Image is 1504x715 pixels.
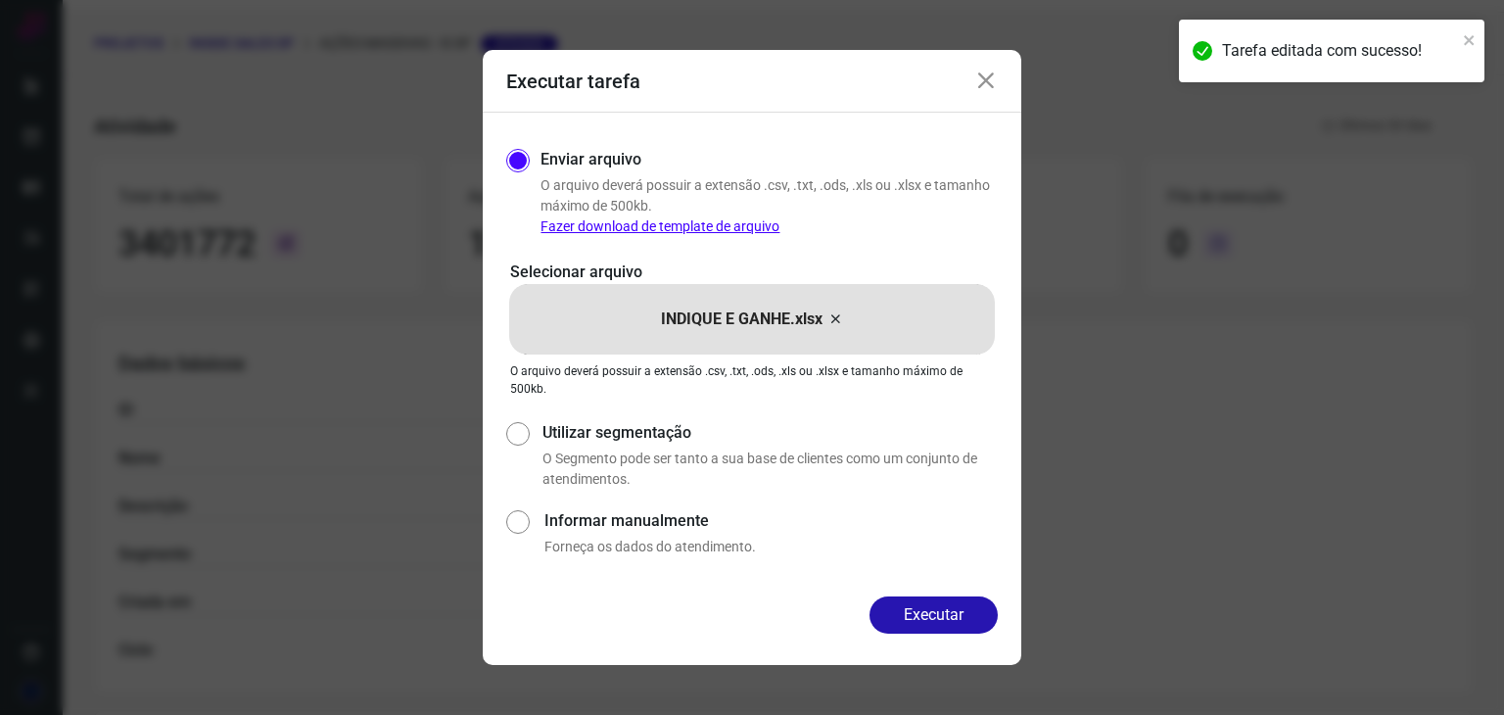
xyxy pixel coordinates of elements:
p: O arquivo deverá possuir a extensão .csv, .txt, .ods, .xls ou .xlsx e tamanho máximo de 500kb. [510,362,994,398]
p: O Segmento pode ser tanto a sua base de clientes como um conjunto de atendimentos. [542,449,998,490]
p: O arquivo deverá possuir a extensão .csv, .txt, .ods, .xls ou .xlsx e tamanho máximo de 500kb. [540,175,998,237]
label: Informar manualmente [544,509,998,533]
p: Forneça os dados do atendimento. [544,537,998,557]
label: Enviar arquivo [540,148,641,171]
label: Utilizar segmentação [542,421,998,445]
div: Tarefa editada com sucesso! [1222,39,1457,63]
a: Fazer download de template de arquivo [540,218,779,234]
button: close [1463,27,1477,51]
p: INDIQUE E GANHE.xlsx [661,308,822,331]
button: Executar [869,596,998,634]
p: Selecionar arquivo [510,261,994,284]
h3: Executar tarefa [506,70,640,93]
